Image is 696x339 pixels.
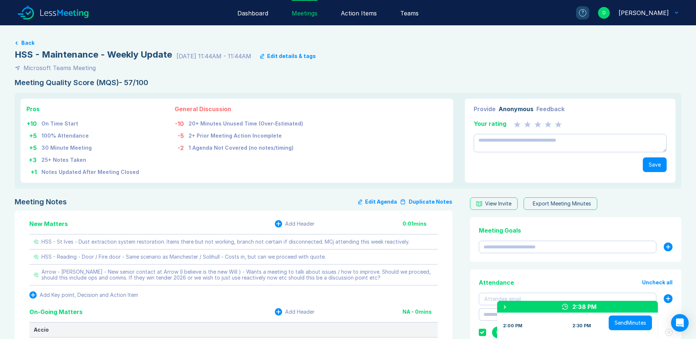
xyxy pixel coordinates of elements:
div: 0:01 mins [402,221,438,227]
td: 20+ Minutes Unused Time (Over-Estimated) [188,116,303,128]
button: Save [643,157,667,172]
button: Export Meeting Minutes [524,197,597,210]
td: 1 Agenda Not Covered (no notes/timing) [188,141,303,153]
div: HSS - Reading - Door / Fire door - Same scenario as Manchester / Solihull - Costs in, but can we ... [41,254,326,260]
td: -2 [175,141,188,153]
div: D [598,7,610,19]
td: + 10 [26,116,41,128]
div: Pros [26,105,139,113]
div: Your rating [474,119,506,128]
div: Provide [474,105,496,113]
div: 0 Stars [514,119,562,128]
td: 2+ Prior Meeting Action Incomplete [188,128,303,141]
div: Microsoft Teams Meeting [23,63,96,72]
div: ? [579,9,586,17]
td: 100% Attendance [41,128,139,141]
div: G [492,327,504,338]
div: Anonymous [499,105,533,113]
div: Accio [34,327,433,333]
div: NA - 0 mins [402,309,438,315]
div: Meeting Quality Score (MQS) - 57/100 [15,78,681,87]
div: Open Intercom Messenger [671,314,689,332]
td: + 1 [26,165,41,177]
div: Edit details & tags [267,53,316,59]
div: View Invite [485,201,511,207]
div: HSS - St Ives - Dust extraction system restoration. Items there but not working, branch not certa... [41,239,409,245]
button: Add Key point, Decision and Action Item [29,291,138,299]
button: Add Header [275,220,314,227]
div: Add Key point, Decision and Action Item [40,292,138,298]
button: Edit details & tags [260,53,316,59]
td: On Time Start [41,116,139,128]
div: New Matters [29,219,68,228]
button: Duplicate Notes [400,197,452,206]
div: 2:00 PM [503,323,522,329]
button: Uncheck all [642,280,673,285]
td: -5 [175,128,188,141]
div: Export Meeting Minutes [533,201,591,207]
div: David Hayter [619,8,669,17]
td: + 5 [26,141,41,153]
div: Add Header [285,221,314,227]
div: Feedback [536,105,565,113]
div: [DATE] 11:44AM - 11:44AM [176,52,251,61]
td: Notes Updated After Meeting Closed [41,165,139,177]
td: + 5 [26,128,41,141]
div: General Discussion [175,105,303,113]
button: View Invite [470,197,518,210]
button: Edit Agenda [358,197,397,206]
div: 2:30 PM [572,323,591,329]
a: Back [15,40,681,46]
div: On-Going Matters [29,307,83,316]
div: Attendance [479,278,514,287]
a: ? [567,6,589,19]
button: Back [21,40,34,46]
div: Add Header [285,309,314,315]
button: Add Header [275,308,314,316]
div: HSS - Maintenance - Weekly Update [15,49,172,61]
div: Meeting Notes [15,197,67,206]
td: 30 Minute Meeting [41,141,139,153]
td: + 3 [26,153,41,165]
td: -10 [175,116,188,128]
div: 2:38 PM [572,302,597,311]
div: Meeting Goals [479,226,673,235]
td: 25+ Notes Taken [41,153,139,165]
button: SendMinutes [609,316,652,330]
div: Arrow - [PERSON_NAME] - New senior contact at Arrow (I believe is the new Will ) - Wants a meetin... [41,269,433,281]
